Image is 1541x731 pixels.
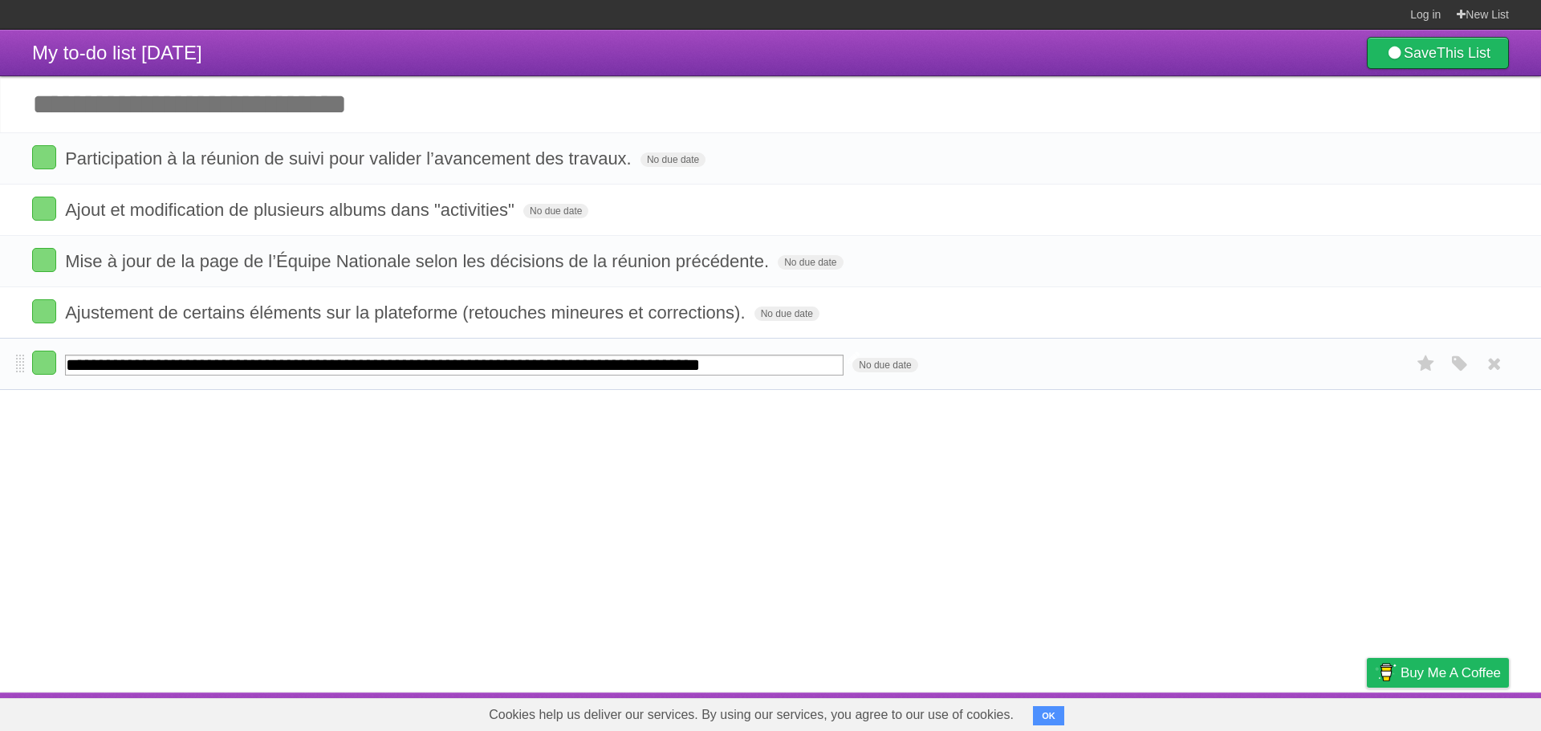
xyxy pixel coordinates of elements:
span: Ajustement de certains éléments sur la plateforme (retouches mineures et corrections). [65,303,749,323]
label: Star task [1411,351,1441,377]
span: No due date [640,152,705,167]
label: Done [32,197,56,221]
span: Cookies help us deliver our services. By using our services, you agree to our use of cookies. [473,699,1030,731]
a: Privacy [1346,696,1388,727]
b: This List [1437,45,1490,61]
a: Suggest a feature [1408,696,1509,727]
label: Done [32,351,56,375]
a: Terms [1291,696,1327,727]
span: Ajout et modification de plusieurs albums dans "activities" [65,200,518,220]
label: Done [32,248,56,272]
span: Participation à la réunion de suivi pour valider l’avancement des travaux. [65,148,636,169]
label: Done [32,299,56,323]
img: Buy me a coffee [1375,659,1397,686]
span: Buy me a coffee [1401,659,1501,687]
span: No due date [523,204,588,218]
a: SaveThis List [1367,37,1509,69]
a: Buy me a coffee [1367,658,1509,688]
span: No due date [754,307,819,321]
label: Done [32,145,56,169]
span: My to-do list [DATE] [32,42,202,63]
a: About [1153,696,1187,727]
span: No due date [852,358,917,372]
span: No due date [778,255,843,270]
button: OK [1033,706,1064,725]
a: Developers [1206,696,1271,727]
span: Mise à jour de la page de l’Équipe Nationale selon les décisions de la réunion précédente. [65,251,773,271]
